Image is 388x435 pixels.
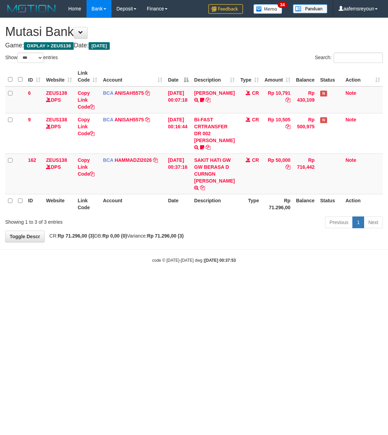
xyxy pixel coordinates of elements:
[320,91,327,96] span: Has Note
[205,258,236,263] strong: [DATE] 00:37:53
[28,117,31,122] span: 9
[343,67,383,86] th: Action: activate to sort column ascending
[293,113,317,154] td: Rp 500,975
[286,97,290,103] a: Copy Rp 10,791 to clipboard
[17,53,43,63] select: Showentries
[200,185,205,191] a: Copy SAKIT HATI GW GW BERASA D CURNGN RACHMAT AGUS SAPUT to clipboard
[293,194,317,214] th: Balance
[5,42,383,49] h4: Game: Date:
[5,216,156,225] div: Showing 1 to 3 of 3 entries
[165,86,191,113] td: [DATE] 00:07:18
[46,233,184,239] span: CR: DB: Variance:
[293,86,317,113] td: Rp 430,109
[252,90,259,96] span: CR
[315,53,383,63] label: Search:
[262,194,293,214] th: Rp 71.296,00
[253,4,282,14] img: Button%20Memo.svg
[43,67,75,86] th: Website: activate to sort column ascending
[145,90,150,96] a: Copy ANISAH5575 to clipboard
[115,157,152,163] a: HAMMADZI2026
[165,154,191,194] td: [DATE] 00:37:16
[345,90,356,96] a: Note
[78,117,94,136] a: Copy Link Code
[286,124,290,129] a: Copy Rp 10,505 to clipboard
[75,67,100,86] th: Link Code: activate to sort column ascending
[165,194,191,214] th: Date
[115,90,144,96] a: ANISAH5575
[364,216,383,228] a: Next
[191,194,237,214] th: Description
[165,67,191,86] th: Date: activate to sort column descending
[334,53,383,63] input: Search:
[237,67,262,86] th: Type: activate to sort column ascending
[46,117,67,122] a: ZEUS138
[89,42,110,50] span: [DATE]
[165,113,191,154] td: [DATE] 00:16:44
[103,90,113,96] span: BCA
[320,117,327,123] span: Has Note
[24,42,74,50] span: OXPLAY > ZEUS138
[293,4,327,13] img: panduan.png
[5,53,58,63] label: Show entries
[345,117,356,122] a: Note
[43,113,75,154] td: DPS
[278,2,287,8] span: 34
[206,97,210,103] a: Copy ARIFS EFENDI to clipboard
[317,194,343,214] th: Status
[78,157,94,177] a: Copy Link Code
[5,231,45,242] a: Toggle Descr
[293,67,317,86] th: Balance
[25,194,43,214] th: ID
[252,117,259,122] span: CR
[43,194,75,214] th: Website
[145,117,150,122] a: Copy ANISAH5575 to clipboard
[5,25,383,39] h1: Mutasi Bank
[153,157,158,163] a: Copy HAMMADZI2026 to clipboard
[194,90,235,96] a: [PERSON_NAME]
[286,164,290,170] a: Copy Rp 50,000 to clipboard
[293,154,317,194] td: Rp 716,442
[262,154,293,194] td: Rp 50,000
[206,145,210,150] a: Copy BI-FAST CRTRANSFER DR 002 AFIF SUPRAYITNO to clipboard
[208,4,243,14] img: Feedback.jpg
[103,117,113,122] span: BCA
[100,194,165,214] th: Account
[75,194,100,214] th: Link Code
[28,90,31,96] span: 6
[5,3,58,14] img: MOTION_logo.png
[262,86,293,113] td: Rp 10,791
[147,233,184,239] strong: Rp 71.296,00 (3)
[194,157,235,184] a: SAKIT HATI GW GW BERASA D CURNGN [PERSON_NAME]
[28,157,36,163] span: 162
[352,216,364,228] a: 1
[325,216,353,228] a: Previous
[46,157,67,163] a: ZEUS138
[317,67,343,86] th: Status
[343,194,383,214] th: Action
[152,258,236,263] small: code © [DATE]-[DATE] dwg |
[103,157,113,163] span: BCA
[345,157,356,163] a: Note
[262,67,293,86] th: Amount: activate to sort column ascending
[46,90,67,96] a: ZEUS138
[252,157,259,163] span: CR
[115,117,144,122] a: ANISAH5575
[78,90,94,110] a: Copy Link Code
[191,113,237,154] td: BI-FAST CRTRANSFER DR 002 [PERSON_NAME]
[58,233,94,239] strong: Rp 71.296,00 (3)
[25,67,43,86] th: ID: activate to sort column ascending
[100,67,165,86] th: Account: activate to sort column ascending
[191,67,237,86] th: Description: activate to sort column ascending
[43,154,75,194] td: DPS
[262,113,293,154] td: Rp 10,505
[43,86,75,113] td: DPS
[237,194,262,214] th: Type
[102,233,127,239] strong: Rp 0,00 (0)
